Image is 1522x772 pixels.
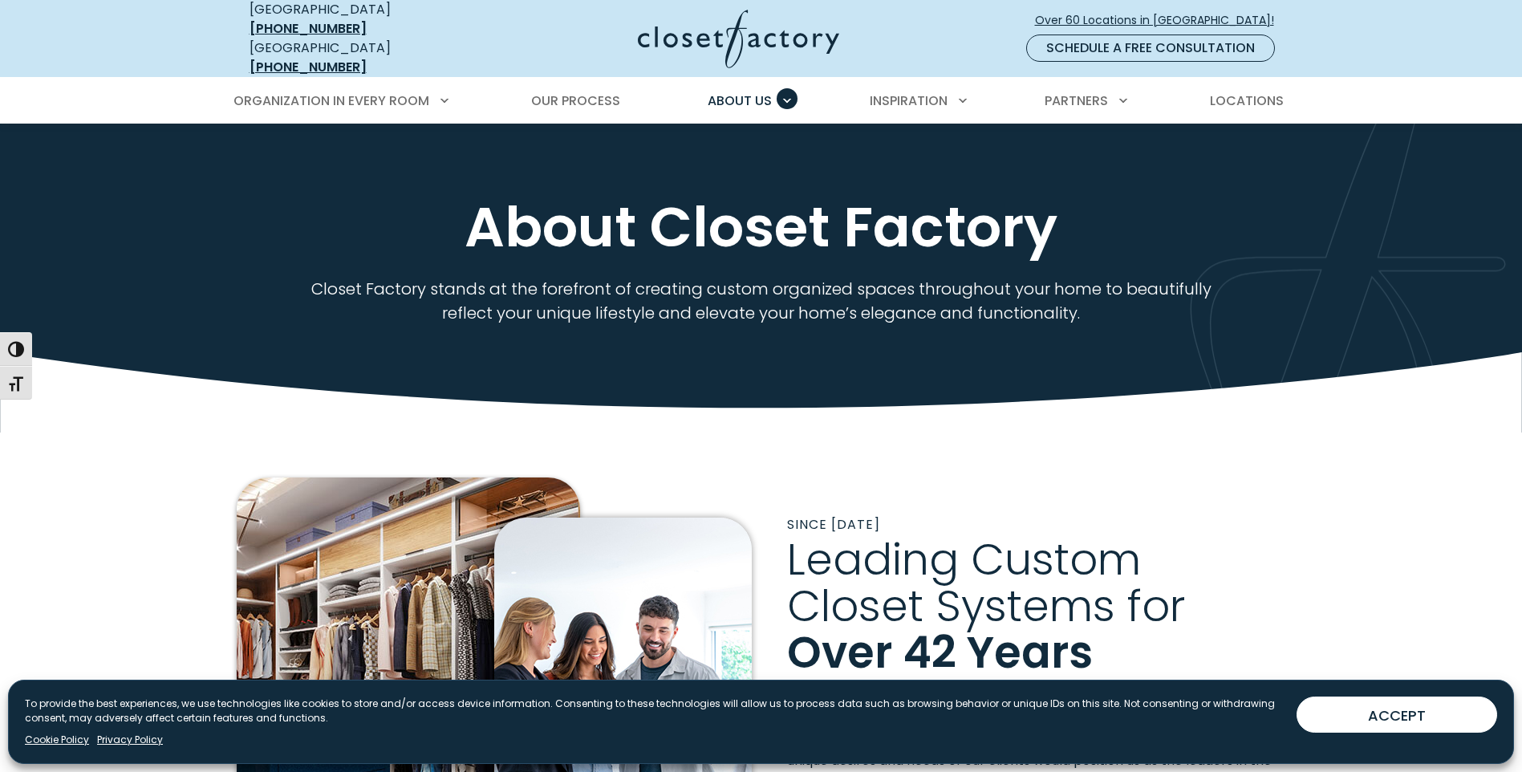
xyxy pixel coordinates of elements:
span: Over 60 Locations in [GEOGRAPHIC_DATA]! [1035,12,1287,29]
span: Inspiration [870,91,948,110]
button: ACCEPT [1297,697,1497,733]
a: [PHONE_NUMBER] [250,58,367,76]
span: Leading Custom [787,529,1141,590]
p: To provide the best experiences, we use technologies like cookies to store and/or access device i... [25,697,1284,725]
span: Closet Systems for [787,575,1185,636]
img: Closet Factory Logo [638,10,839,68]
p: Since [DATE] [787,515,1286,534]
a: [PHONE_NUMBER] [250,19,367,38]
a: Privacy Policy [97,733,163,747]
div: [GEOGRAPHIC_DATA] [250,39,482,77]
a: Over 60 Locations in [GEOGRAPHIC_DATA]! [1034,6,1288,35]
span: Partners [1045,91,1108,110]
nav: Primary Menu [222,79,1301,124]
p: Closet Factory stands at the forefront of creating custom organized spaces throughout your home t... [290,277,1232,325]
span: Organization in Every Room [233,91,429,110]
span: Our Process [531,91,620,110]
span: About Us [708,91,772,110]
a: Cookie Policy [25,733,89,747]
a: Schedule a Free Consultation [1026,35,1275,62]
span: Over 42 Years [787,622,1093,683]
span: Locations [1210,91,1284,110]
h1: About Closet Factory [246,197,1276,258]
